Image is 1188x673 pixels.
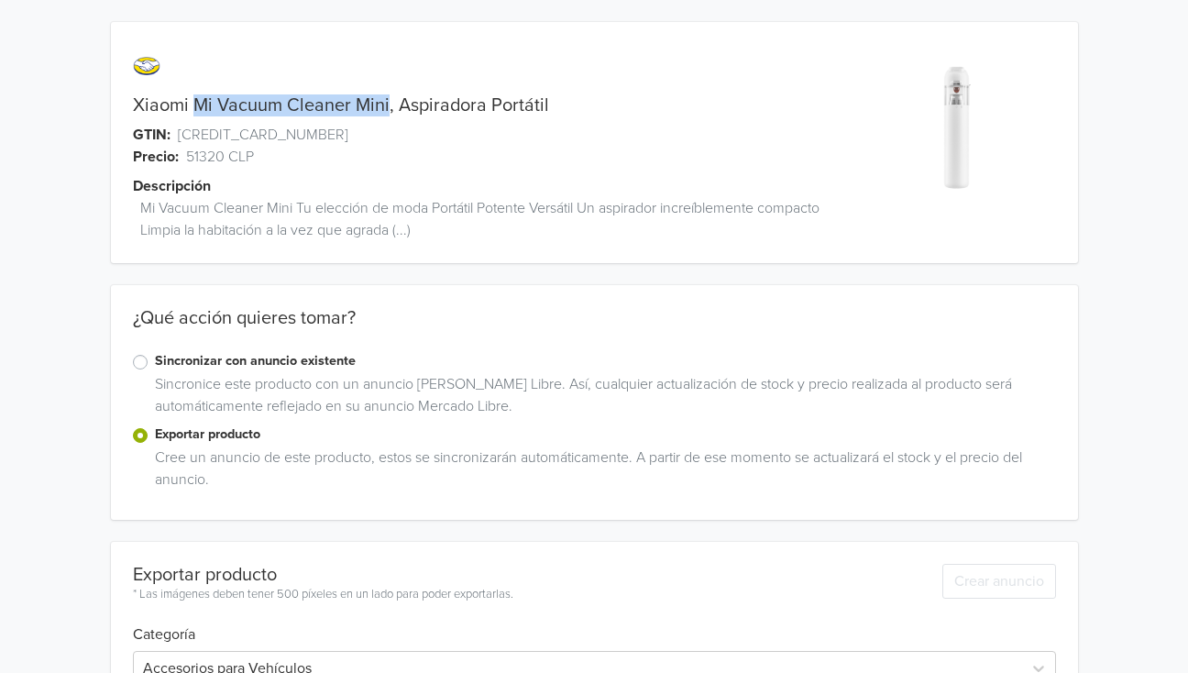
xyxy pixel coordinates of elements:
div: Cree un anuncio de este producto, estos se sincronizarán automáticamente. A partir de ese momento... [148,447,1056,498]
label: Sincronizar con anuncio existente [155,351,1056,371]
div: * Las imágenes deben tener 500 píxeles en un lado para poder exportarlas. [133,586,513,604]
div: Exportar producto [133,564,513,586]
label: Exportar producto [155,425,1056,445]
button: Crear anuncio [942,564,1056,599]
a: Xiaomi Mi Vacuum Cleaner Mini, Aspiradora Portátil [133,94,549,116]
span: GTIN: [133,124,170,146]
img: product_image [887,59,1026,197]
div: Sincronice este producto con un anuncio [PERSON_NAME] Libre. Así, cualquier actualización de stoc... [148,373,1056,425]
span: Descripción [133,175,211,197]
span: [CREDIT_CARD_NUMBER] [178,124,348,146]
div: ¿Qué acción quieres tomar? [111,307,1078,351]
span: 51320 CLP [186,146,254,168]
span: Precio: [133,146,179,168]
h6: Categoría [133,604,1056,644]
span: Mi Vacuum Cleaner Mini Tu elección de moda Portátil Potente Versátil Un aspirador increíblemente ... [140,197,858,241]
